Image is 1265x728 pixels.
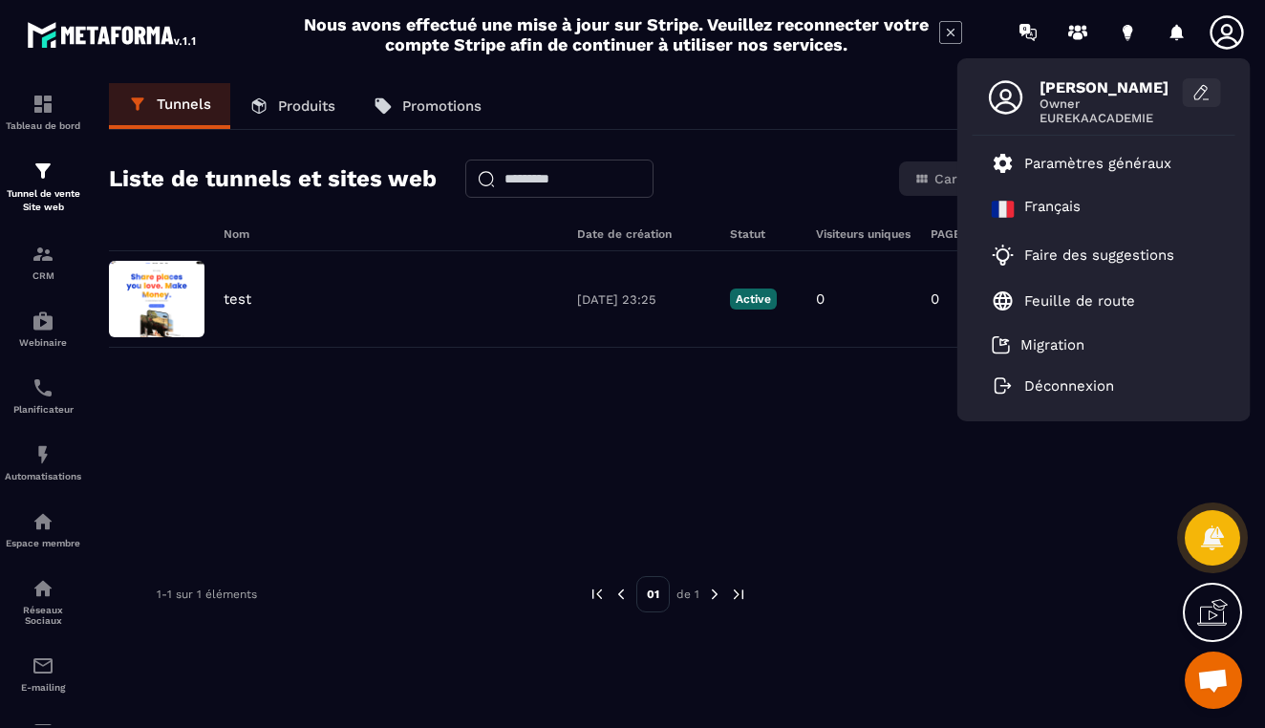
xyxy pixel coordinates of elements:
[1040,96,1183,111] span: Owner
[27,17,199,52] img: logo
[354,83,501,129] a: Promotions
[676,587,699,602] p: de 1
[816,227,911,241] h6: Visiteurs uniques
[1040,111,1183,125] span: EUREKAACADEMIE
[5,78,81,145] a: formationformationTableau de bord
[577,227,711,241] h6: Date de création
[1024,198,1081,221] p: Français
[32,654,54,677] img: email
[303,14,930,54] h2: Nous avons effectué une mise à jour sur Stripe. Veuillez reconnecter votre compte Stripe afin de ...
[224,290,251,308] p: test
[992,244,1192,267] a: Faire des suggestions
[5,404,81,415] p: Planificateur
[5,337,81,348] p: Webinaire
[32,160,54,182] img: formation
[5,471,81,482] p: Automatisations
[931,227,1007,241] h6: PAGES VUES
[157,588,257,601] p: 1-1 sur 1 éléments
[5,295,81,362] a: automationsautomationsWebinaire
[577,292,711,307] p: [DATE] 23:25
[816,290,825,308] p: 0
[157,96,211,113] p: Tunnels
[109,261,204,337] img: image
[992,289,1135,312] a: Feuille de route
[5,270,81,281] p: CRM
[5,605,81,626] p: Réseaux Sociaux
[5,429,81,496] a: automationsautomationsAutomatisations
[589,586,606,603] img: prev
[1024,246,1174,264] p: Faire des suggestions
[109,83,230,129] a: Tunnels
[32,577,54,600] img: social-network
[992,335,1084,354] a: Migration
[32,310,54,332] img: automations
[230,83,354,129] a: Produits
[32,510,54,533] img: automations
[5,362,81,429] a: schedulerschedulerPlanificateur
[32,376,54,399] img: scheduler
[1024,155,1171,172] p: Paramètres généraux
[32,443,54,466] img: automations
[5,496,81,563] a: automationsautomationsEspace membre
[5,120,81,131] p: Tableau de bord
[224,227,558,241] h6: Nom
[730,289,777,310] p: Active
[931,290,939,308] p: 0
[730,586,747,603] img: next
[1020,336,1084,353] p: Migration
[706,586,723,603] img: next
[1185,652,1242,709] div: Ouvrir le chat
[934,171,971,186] span: Carte
[636,576,670,612] p: 01
[903,165,982,192] button: Carte
[1024,377,1114,395] p: Déconnexion
[402,97,482,115] p: Promotions
[5,187,81,214] p: Tunnel de vente Site web
[5,228,81,295] a: formationformationCRM
[278,97,335,115] p: Produits
[612,586,630,603] img: prev
[730,227,797,241] h6: Statut
[1040,78,1183,96] span: [PERSON_NAME]
[992,152,1171,175] a: Paramètres généraux
[32,93,54,116] img: formation
[1024,292,1135,310] p: Feuille de route
[5,682,81,693] p: E-mailing
[5,538,81,548] p: Espace membre
[5,563,81,640] a: social-networksocial-networkRéseaux Sociaux
[32,243,54,266] img: formation
[109,160,437,198] h2: Liste de tunnels et sites web
[5,640,81,707] a: emailemailE-mailing
[5,145,81,228] a: formationformationTunnel de vente Site web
